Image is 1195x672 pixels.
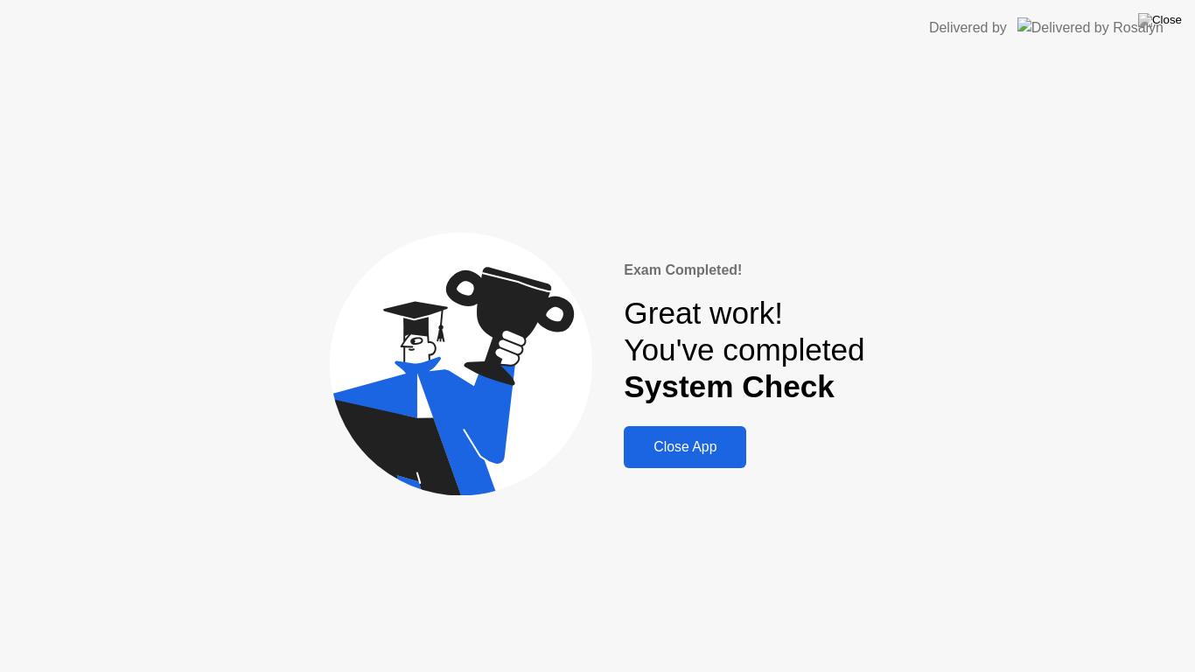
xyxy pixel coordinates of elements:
img: Close [1138,13,1182,27]
div: Close App [629,439,741,455]
div: Great work! You've completed [624,295,864,406]
div: Delivered by [929,17,1007,38]
img: Delivered by Rosalyn [1017,17,1164,38]
div: Exam Completed! [624,260,864,281]
button: Close App [624,426,746,468]
b: System Check [624,369,835,403]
